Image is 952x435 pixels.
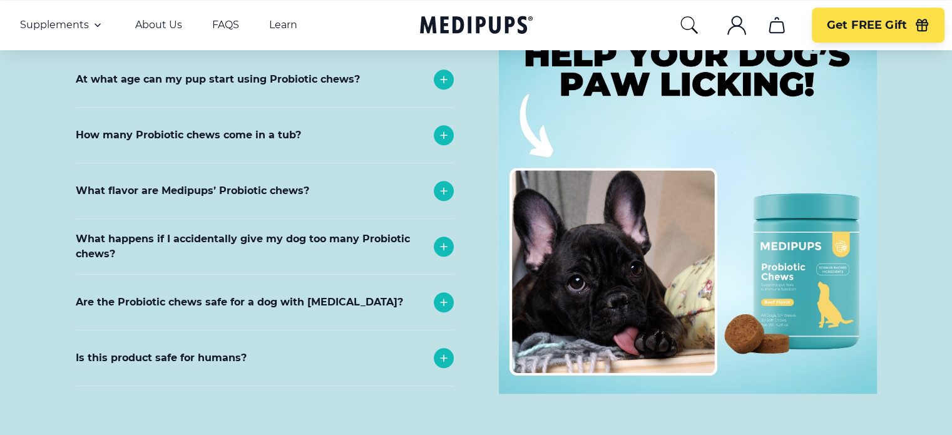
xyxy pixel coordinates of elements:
p: What happens if I accidentally give my dog too many Probiotic chews? [76,232,427,262]
div: Please see a veterinarian as soon as possible if you accidentally give too many. If you’re unsure... [76,274,451,344]
button: Supplements [20,18,105,33]
p: How many Probiotic chews come in a tub? [76,128,301,143]
a: About Us [135,19,182,31]
button: Get FREE Gift [812,8,944,43]
button: account [722,10,752,40]
img: Dog paw licking solution – FAQs about our chews [499,16,877,394]
div: Our probiotic soft chews are an amazing solution for dogs of any breed. We recommend introducing ... [76,107,451,192]
p: What flavor are Medipups’ Probiotic chews? [76,183,309,198]
a: FAQS [212,19,239,31]
div: Beef Flavored: Our chews will leave your pup begging for MORE! [76,218,451,258]
p: At what age can my pup start using Probiotic chews? [76,72,360,87]
span: Supplements [20,19,89,31]
div: Each tub contains 30 chews. [76,163,451,203]
button: search [679,15,699,35]
div: Our products are organic and an all natural solution. We use ingredients of the highest quality, ... [76,330,451,415]
p: Is this product safe for humans? [76,351,247,366]
a: Medipups [420,13,533,39]
button: cart [762,10,792,40]
p: Are the Probiotic chews safe for a dog with [MEDICAL_DATA]? [76,295,403,310]
span: Get FREE Gift [827,18,907,33]
a: Learn [269,19,297,31]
